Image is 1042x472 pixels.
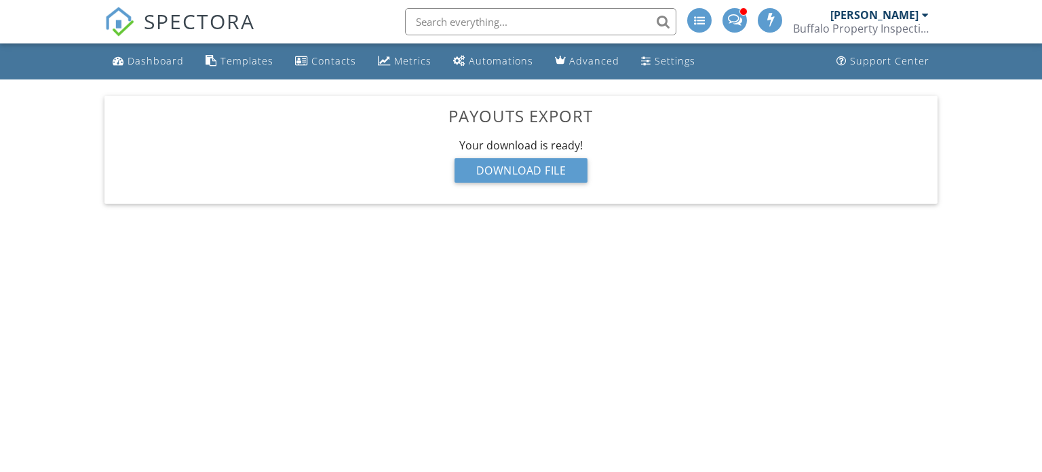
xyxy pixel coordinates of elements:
a: Contacts [290,49,362,74]
a: Advanced [549,49,625,74]
div: Dashboard [128,54,184,67]
span: SPECTORA [144,7,255,35]
a: Metrics [372,49,437,74]
div: Your download is ready! [115,138,927,153]
div: Download File [455,158,588,183]
div: Contacts [311,54,356,67]
div: Advanced [569,54,619,67]
div: Settings [655,54,695,67]
div: Metrics [394,54,431,67]
div: Buffalo Property Inspections [793,22,929,35]
input: Search everything... [405,8,676,35]
div: [PERSON_NAME] [830,8,919,22]
div: Support Center [850,54,929,67]
img: The Best Home Inspection Software - Spectora [104,7,134,37]
a: Automations (Advanced) [448,49,539,74]
a: SPECTORA [104,18,255,47]
div: Automations [469,54,533,67]
a: Support Center [831,49,935,74]
a: Dashboard [107,49,189,74]
div: Templates [220,54,273,67]
a: Templates [200,49,279,74]
a: Settings [636,49,701,74]
h3: Payouts Export [115,107,927,125]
